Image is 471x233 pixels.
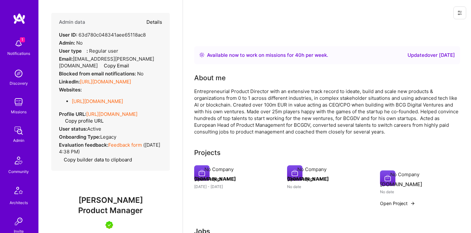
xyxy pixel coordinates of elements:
[224,177,229,182] img: arrow-right
[297,166,326,173] div: No Company
[59,56,73,62] strong: Email:
[12,37,25,50] img: bell
[390,171,419,178] div: No Company
[194,148,220,158] div: Projects
[59,48,88,54] strong: User type :
[108,142,142,148] a: Feedback form
[59,134,100,140] strong: Onboarding Type:
[287,176,322,182] button: Open Project
[287,165,302,181] img: Company logo
[59,126,87,132] strong: User status:
[11,184,26,199] img: Architects
[194,165,210,181] img: Company logo
[194,183,274,190] div: [DATE] - [DATE]
[82,48,87,53] i: Help
[13,13,26,24] img: logo
[287,175,367,183] h4: [DOMAIN_NAME]
[410,201,415,206] img: arrow-right
[380,180,460,188] h4: [DOMAIN_NAME]
[12,67,25,80] img: discovery
[204,166,234,173] div: No Company
[59,32,77,38] strong: User ID:
[59,39,83,46] div: No
[287,183,367,190] div: No date
[11,153,26,168] img: Community
[12,96,25,108] img: teamwork
[59,71,137,77] strong: Blocked from email notifications:
[199,52,204,57] img: Availability
[380,200,415,207] button: Open Project
[51,195,170,205] span: [PERSON_NAME]
[59,40,75,46] strong: Admin:
[12,124,25,137] img: admin teamwork
[99,64,104,68] i: icon Copy
[295,52,302,58] span: 40
[59,31,146,38] div: 63d780c048341aee65118ac8
[100,134,116,140] span: legacy
[20,37,25,42] span: 1
[408,51,455,59] div: Updated over [DATE]
[146,13,162,31] button: Details
[59,70,144,77] div: No
[72,98,123,104] a: [URL][DOMAIN_NAME]
[86,111,137,117] a: [URL][DOMAIN_NAME]
[10,80,28,87] div: Discovery
[12,215,25,228] img: Invite
[8,168,29,175] div: Community
[194,88,460,135] div: Entrepreneurial Product Director with an extensive track record to ideate, build and scale new pr...
[380,170,395,186] img: Company logo
[13,137,24,144] div: Admin
[59,19,85,25] h4: Admin data
[380,188,460,195] div: No date
[194,176,229,182] button: Open Project
[59,142,162,155] div: ( [DATE] 4:38 PM )
[207,51,328,59] div: Available now to work on missions for h per week .
[194,175,274,183] h4: [DOMAIN_NAME]
[59,111,86,117] strong: Profile URL:
[80,79,131,85] a: [URL][DOMAIN_NAME]
[59,156,132,163] button: Copy builder data to clipboard
[60,117,103,124] button: Copy profile URL
[60,119,65,124] i: icon Copy
[87,126,101,132] span: Active
[7,50,30,57] div: Notifications
[59,56,154,69] span: [EMAIL_ADDRESS][PERSON_NAME][DOMAIN_NAME]
[59,47,118,54] div: Regular user
[194,73,226,83] div: About me
[78,206,143,215] span: Product Manager
[59,87,82,93] strong: Websites:
[10,199,28,206] div: Architects
[59,142,108,148] strong: Evaluation feedback:
[59,79,80,85] strong: LinkedIn:
[59,158,64,162] i: icon Copy
[11,108,27,115] div: Missions
[317,177,322,182] img: arrow-right
[105,221,113,229] img: A.Teamer in Residence
[99,62,129,69] button: Copy Email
